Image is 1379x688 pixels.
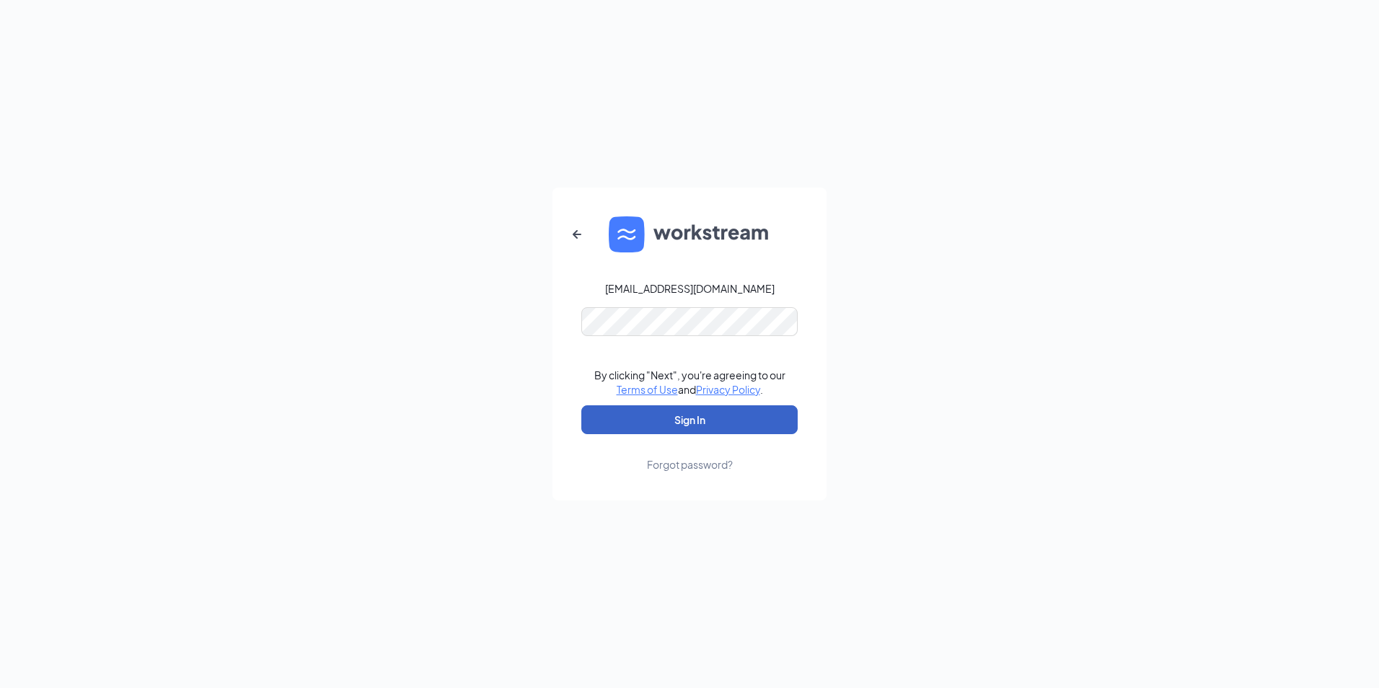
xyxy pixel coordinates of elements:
[647,457,733,472] div: Forgot password?
[647,434,733,472] a: Forgot password?
[568,226,586,243] svg: ArrowLeftNew
[609,216,770,252] img: WS logo and Workstream text
[560,217,594,252] button: ArrowLeftNew
[696,383,760,396] a: Privacy Policy
[617,383,678,396] a: Terms of Use
[605,281,775,296] div: [EMAIL_ADDRESS][DOMAIN_NAME]
[581,405,798,434] button: Sign In
[594,368,785,397] div: By clicking "Next", you're agreeing to our and .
